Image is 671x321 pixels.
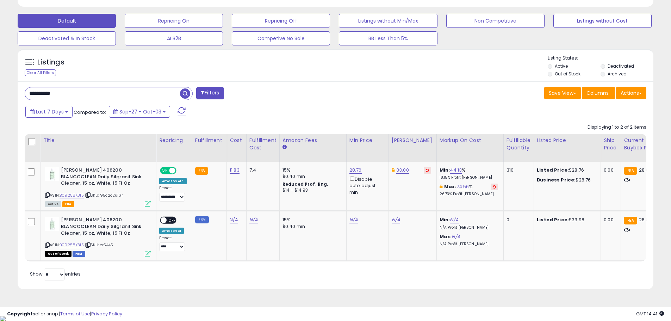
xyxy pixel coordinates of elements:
[339,14,437,28] button: Listings without Min/Max
[167,217,178,223] span: OFF
[537,216,569,223] b: Listed Price:
[85,192,123,198] span: | SKU: 95c2c2u16r
[73,251,85,257] span: FBM
[161,168,169,174] span: ON
[440,137,501,144] div: Markup on Cost
[537,217,595,223] div: $33.98
[282,144,287,150] small: Amazon Fees.
[45,167,59,181] img: 31Wz7+taoqL._SL40_.jpg
[125,14,223,28] button: Repricing On
[440,216,450,223] b: Min:
[196,87,224,99] button: Filters
[507,137,531,152] div: Fulfillable Quantity
[232,14,330,28] button: Repricing Off
[282,223,341,230] div: $0.40 min
[452,233,460,240] a: N/A
[249,167,274,173] div: 7.4
[440,233,452,240] b: Max:
[91,310,122,317] a: Privacy Policy
[349,167,362,174] a: 28.76
[230,167,240,174] a: 11.83
[45,251,72,257] span: All listings that are currently out of stock and unavailable for purchase on Amazon
[195,216,209,223] small: FBM
[119,108,161,115] span: Sep-27 - Oct-03
[450,167,462,174] a: 44.13
[36,108,64,115] span: Last 7 Days
[616,87,646,99] button: Actions
[62,201,74,207] span: FBA
[537,167,569,173] b: Listed Price:
[639,216,652,223] span: 28.86
[349,216,358,223] a: N/A
[230,216,238,223] a: N/A
[18,31,116,45] button: Deactivated & In Stock
[555,71,580,77] label: Out of Stock
[232,31,330,45] button: Competive No Sale
[636,310,664,317] span: 2025-10-11 14:41 GMT
[45,217,59,231] img: 31Wz7+taoqL._SL40_.jpg
[349,137,386,144] div: Min Price
[537,177,576,183] b: Business Price:
[7,310,33,317] strong: Copyright
[604,167,615,173] div: 0.00
[60,192,84,198] a: B09258K315
[440,167,498,180] div: %
[440,242,498,247] p: N/A Profit [PERSON_NAME]
[440,175,498,180] p: 18.15% Profit [PERSON_NAME]
[45,167,151,206] div: ASIN:
[282,217,341,223] div: 15%
[159,228,184,234] div: Amazon AI
[85,242,113,248] span: | SKU: er5445
[396,167,409,174] a: 33.00
[436,134,503,162] th: The percentage added to the cost of goods (COGS) that forms the calculator for Min & Max prices.
[588,124,646,131] div: Displaying 1 to 2 of 2 items
[25,106,73,118] button: Last 7 Days
[230,137,243,144] div: Cost
[582,87,615,99] button: Columns
[392,216,400,223] a: N/A
[339,31,437,45] button: BB Less Than 5%
[456,183,469,190] a: 74.56
[25,69,56,76] div: Clear All Filters
[608,71,627,77] label: Archived
[349,175,383,196] div: Disable auto adjust min
[195,167,208,175] small: FBA
[61,217,147,238] b: [PERSON_NAME] 406200 BLANCOCLEAN Daily Silgranit Sink Cleaner, 15 oz, White, 15 Fl Oz
[440,167,450,173] b: Min:
[446,14,545,28] button: Non Competitive
[604,137,618,152] div: Ship Price
[440,184,498,197] div: %
[249,216,258,223] a: N/A
[555,63,568,69] label: Active
[507,167,528,173] div: 310
[624,137,660,152] div: Current Buybox Price
[125,31,223,45] button: AI B2B
[45,217,151,256] div: ASIN:
[60,242,84,248] a: B09258K315
[586,89,609,97] span: Columns
[282,187,341,193] div: $14 - $14.93
[159,186,187,202] div: Preset:
[553,14,652,28] button: Listings without Cost
[624,167,637,175] small: FBA
[43,137,153,144] div: Title
[45,201,61,207] span: All listings currently available for purchase on Amazon
[604,217,615,223] div: 0.00
[537,167,595,173] div: $28.76
[608,63,634,69] label: Deactivated
[537,177,595,183] div: $28.76
[444,183,456,190] b: Max:
[74,109,106,116] span: Compared to:
[282,137,343,144] div: Amazon Fees
[159,178,187,184] div: Amazon AI *
[159,236,187,252] div: Preset:
[7,311,122,317] div: seller snap | |
[195,137,224,144] div: Fulfillment
[109,106,170,118] button: Sep-27 - Oct-03
[392,137,434,144] div: [PERSON_NAME]
[18,14,116,28] button: Default
[624,217,637,224] small: FBA
[282,181,329,187] b: Reduced Prof. Rng.
[639,167,652,173] span: 28.86
[282,173,341,180] div: $0.40 min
